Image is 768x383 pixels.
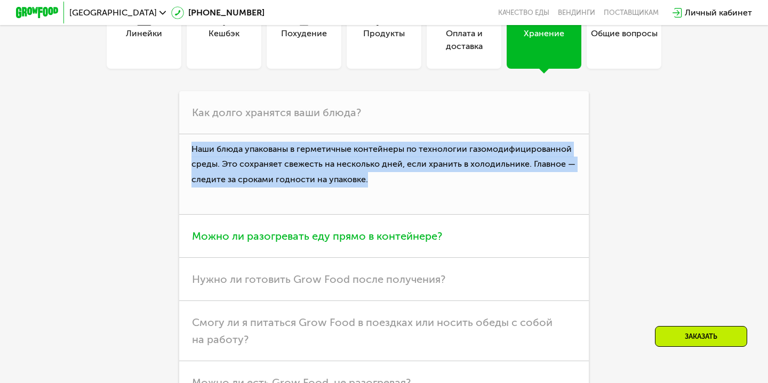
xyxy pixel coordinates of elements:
div: Общие вопросы [591,27,658,53]
div: Продукты [363,27,405,53]
a: Вендинги [558,9,595,17]
div: Оплата и доставка [427,27,501,53]
span: Как долго хранятся ваши блюда? [192,106,361,119]
span: [GEOGRAPHIC_DATA] [69,9,157,17]
span: Смогу ли я питаться Grow Food в поездках или носить обеды с собой на работу? [192,316,553,346]
a: Качество еды [498,9,549,17]
div: Линейки [126,27,162,53]
span: Можно ли разогревать еду прямо в контейнере? [192,230,442,242]
div: Личный кабинет [685,6,752,19]
div: Похудение [281,27,327,53]
a: [PHONE_NUMBER] [171,6,265,19]
p: Наши блюда упакованы в герметичные контейнеры по технологии газомодифицированной среды. Это сохра... [179,134,589,215]
div: поставщикам [604,9,659,17]
span: Нужно ли готовить Grow Food после получения? [192,273,445,286]
div: Хранение [524,27,564,53]
div: Заказать [655,326,747,347]
div: Кешбэк [209,27,239,53]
